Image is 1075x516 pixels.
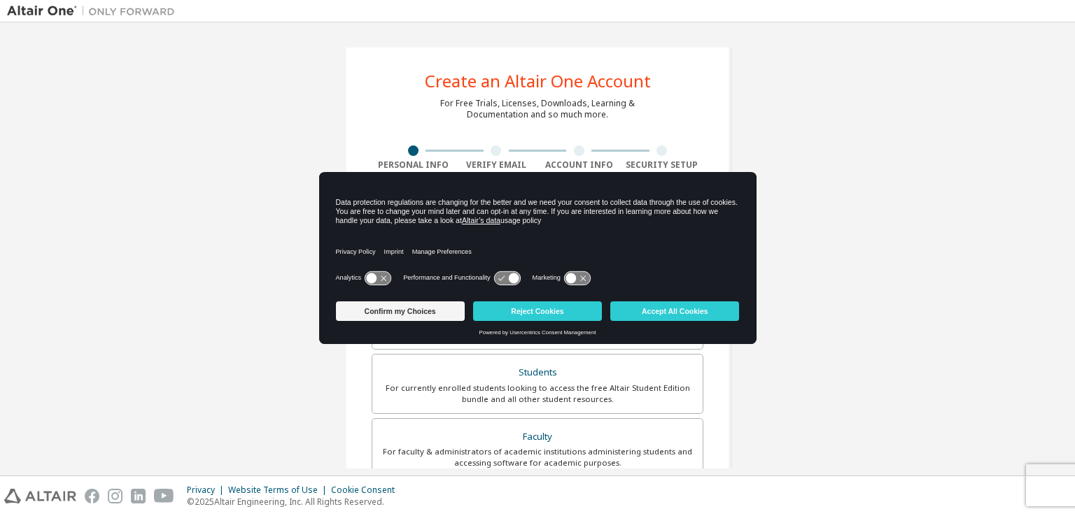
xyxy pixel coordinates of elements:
[85,489,99,503] img: facebook.svg
[372,159,455,171] div: Personal Info
[7,4,182,18] img: Altair One
[381,382,694,405] div: For currently enrolled students looking to access the free Altair Student Edition bundle and all ...
[187,496,403,508] p: © 2025 Altair Engineering, Inc. All Rights Reserved.
[228,485,331,496] div: Website Terms of Use
[440,98,635,120] div: For Free Trials, Licenses, Downloads, Learning & Documentation and so much more.
[154,489,174,503] img: youtube.svg
[131,489,146,503] img: linkedin.svg
[621,159,704,171] div: Security Setup
[537,159,621,171] div: Account Info
[381,363,694,382] div: Students
[331,485,403,496] div: Cookie Consent
[455,159,538,171] div: Verify Email
[381,427,694,447] div: Faculty
[381,446,694,468] div: For faculty & administrators of academic institutions administering students and accessing softwa...
[4,489,76,503] img: altair_logo.svg
[425,73,651,89] div: Create an Altair One Account
[108,489,122,503] img: instagram.svg
[187,485,228,496] div: Privacy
